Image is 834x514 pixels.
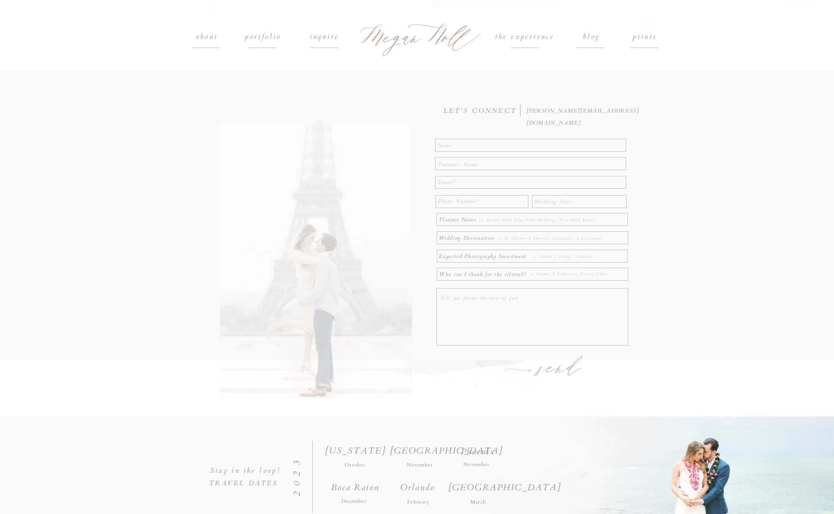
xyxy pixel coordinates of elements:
[448,445,508,466] p: Phoenix
[439,214,478,226] p: Planner Name
[388,481,448,501] h3: Orlando
[564,31,620,43] a: blog
[439,268,529,278] p: Who can I thank for the referral?
[626,31,664,43] a: prints
[332,459,378,470] p: October
[325,444,384,459] h2: [US_STATE]
[447,459,506,479] p: November
[443,105,520,114] h3: LET'S CONNECT
[188,31,226,43] a: about
[402,459,438,473] p: November
[205,477,283,486] h3: travel dates
[289,449,310,503] h3: 2023
[296,31,353,43] a: Inquire
[390,444,449,465] h2: [GEOGRAPHIC_DATA]
[326,481,385,501] p: Boca Raton
[528,354,593,384] a: send
[448,481,508,501] p: [GEOGRAPHIC_DATA]
[235,31,291,43] a: portfolio
[439,232,494,242] p: Wedding Destination
[479,31,571,43] a: the experience
[439,251,530,260] p: Expected Photography Investment
[526,105,642,112] a: [PERSON_NAME][EMAIL_ADDRESS][DOMAIN_NAME]
[210,463,299,476] p: Stay in the loop!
